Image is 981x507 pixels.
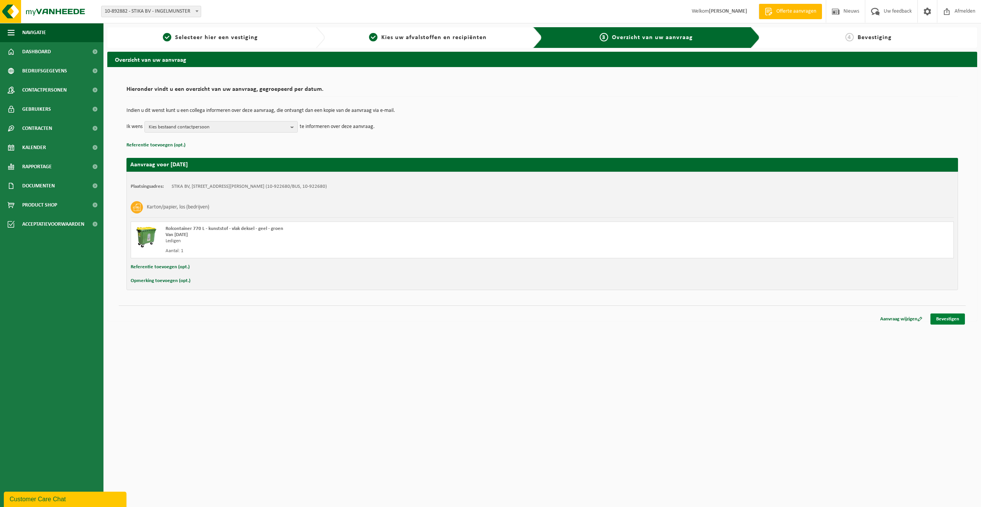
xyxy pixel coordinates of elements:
[22,80,67,100] span: Contactpersonen
[930,313,965,325] a: Bevestigen
[858,34,892,41] span: Bevestiging
[369,33,377,41] span: 2
[126,108,958,113] p: Indien u dit wenst kunt u een collega informeren over deze aanvraag, die ontvangt dan een kopie v...
[22,195,57,215] span: Product Shop
[131,184,164,189] strong: Plaatsingsadres:
[166,248,573,254] div: Aantal: 1
[131,276,190,286] button: Opmerking toevoegen (opt.)
[22,157,52,176] span: Rapportage
[22,100,51,119] span: Gebruikers
[329,33,527,42] a: 2Kies uw afvalstoffen en recipiënten
[22,42,51,61] span: Dashboard
[774,8,818,15] span: Offerte aanvragen
[381,34,487,41] span: Kies uw afvalstoffen en recipiënten
[101,6,201,17] span: 10-892882 - STIKA BV - INGELMUNSTER
[22,215,84,234] span: Acceptatievoorwaarden
[874,313,928,325] a: Aanvraag wijzigen
[22,23,46,42] span: Navigatie
[166,238,573,244] div: Ledigen
[22,61,67,80] span: Bedrijfsgegevens
[126,86,958,97] h2: Hieronder vindt u een overzicht van uw aanvraag, gegroepeerd per datum.
[172,184,327,190] td: STIKA BV, [STREET_ADDRESS][PERSON_NAME] (10-922680/BUS, 10-922680)
[600,33,608,41] span: 3
[300,121,375,133] p: te informeren over deze aanvraag.
[144,121,298,133] button: Kies bestaand contactpersoon
[709,8,747,14] strong: [PERSON_NAME]
[135,226,158,249] img: WB-0770-HPE-GN-50.png
[149,121,287,133] span: Kies bestaand contactpersoon
[126,140,185,150] button: Referentie toevoegen (opt.)
[166,226,283,231] span: Rolcontainer 770 L - kunststof - vlak deksel - geel - groen
[22,138,46,157] span: Kalender
[22,119,52,138] span: Contracten
[4,490,128,507] iframe: chat widget
[166,232,188,237] strong: Van [DATE]
[759,4,822,19] a: Offerte aanvragen
[107,52,977,67] h2: Overzicht van uw aanvraag
[845,33,854,41] span: 4
[102,6,201,17] span: 10-892882 - STIKA BV - INGELMUNSTER
[130,162,188,168] strong: Aanvraag voor [DATE]
[163,33,171,41] span: 1
[131,262,190,272] button: Referentie toevoegen (opt.)
[147,201,209,213] h3: Karton/papier, los (bedrijven)
[111,33,310,42] a: 1Selecteer hier een vestiging
[612,34,693,41] span: Overzicht van uw aanvraag
[22,176,55,195] span: Documenten
[126,121,143,133] p: Ik wens
[175,34,258,41] span: Selecteer hier een vestiging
